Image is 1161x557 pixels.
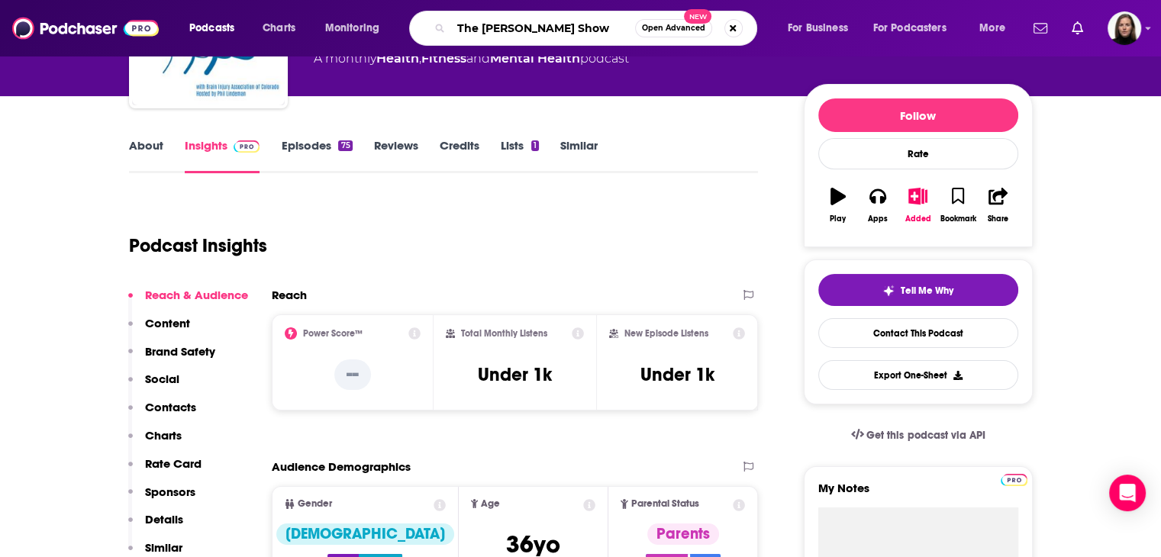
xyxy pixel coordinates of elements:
button: Sponsors [128,485,195,513]
button: Reach & Audience [128,288,248,316]
h2: Power Score™ [303,328,363,339]
span: New [684,9,711,24]
a: Contact This Podcast [818,318,1018,348]
button: open menu [777,16,867,40]
p: Content [145,316,190,330]
label: My Notes [818,481,1018,507]
span: For Podcasters [873,18,947,39]
button: tell me why sparkleTell Me Why [818,274,1018,306]
div: Apps [868,214,888,224]
img: Podchaser Pro [1001,474,1027,486]
button: Brand Safety [128,344,215,372]
button: Share [978,178,1017,233]
span: Podcasts [189,18,234,39]
p: Social [145,372,179,386]
button: Follow [818,98,1018,132]
button: Show profile menu [1108,11,1141,45]
button: Contacts [128,400,196,428]
img: User Profile [1108,11,1141,45]
button: open menu [969,16,1024,40]
h2: Reach [272,288,307,302]
h1: Podcast Insights [129,234,267,257]
div: [DEMOGRAPHIC_DATA] [276,523,454,545]
button: Added [898,178,937,233]
img: tell me why sparkle [882,285,895,297]
div: A monthly podcast [314,50,629,68]
div: Play [830,214,846,224]
div: Parents [647,523,719,545]
h3: Under 1k [640,363,714,386]
a: Mental Health [490,51,580,66]
div: Rate [818,138,1018,169]
span: Monitoring [325,18,379,39]
div: 1 [531,140,539,151]
button: Open AdvancedNew [635,19,712,37]
span: Parental Status [631,499,699,509]
a: Similar [560,138,598,173]
button: open menu [179,16,254,40]
p: -- [334,359,371,390]
p: Contacts [145,400,196,414]
img: Podchaser Pro [234,140,260,153]
h2: Audience Demographics [272,459,411,474]
p: Reach & Audience [145,288,248,302]
span: Get this podcast via API [866,429,985,442]
p: Sponsors [145,485,195,499]
p: Charts [145,428,182,443]
a: Show notifications dropdown [1027,15,1053,41]
a: Charts [253,16,305,40]
a: Credits [440,138,479,173]
div: Added [905,214,931,224]
p: Details [145,512,183,526]
button: Details [128,512,183,540]
img: Podchaser - Follow, Share and Rate Podcasts [12,14,159,43]
h2: Total Monthly Listens [461,328,547,339]
a: Episodes75 [281,138,352,173]
button: Charts [128,428,182,456]
span: Gender [298,499,332,509]
a: Get this podcast via API [839,417,998,454]
p: Similar [145,540,182,555]
button: Social [128,372,179,400]
button: Rate Card [128,456,202,485]
a: Reviews [374,138,418,173]
div: Bookmark [940,214,976,224]
span: For Business [788,18,848,39]
h3: Under 1k [478,363,552,386]
button: Play [818,178,858,233]
input: Search podcasts, credits, & more... [451,16,635,40]
a: InsightsPodchaser Pro [185,138,260,173]
button: open menu [863,16,969,40]
button: open menu [314,16,399,40]
button: Bookmark [938,178,978,233]
a: Health [376,51,419,66]
span: , [419,51,421,66]
div: Search podcasts, credits, & more... [424,11,772,46]
span: and [466,51,490,66]
a: Pro website [1001,472,1027,486]
a: About [129,138,163,173]
button: Export One-Sheet [818,360,1018,390]
div: 75 [338,140,352,151]
a: Show notifications dropdown [1066,15,1089,41]
span: Logged in as BevCat3 [1108,11,1141,45]
span: Tell Me Why [901,285,953,297]
span: Age [481,499,500,509]
a: Lists1 [501,138,539,173]
button: Apps [858,178,898,233]
p: Rate Card [145,456,202,471]
p: Brand Safety [145,344,215,359]
span: Open Advanced [642,24,705,32]
a: Fitness [421,51,466,66]
span: Charts [263,18,295,39]
div: Open Intercom Messenger [1109,475,1146,511]
span: More [979,18,1005,39]
button: Content [128,316,190,344]
h2: New Episode Listens [624,328,708,339]
div: Share [988,214,1008,224]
